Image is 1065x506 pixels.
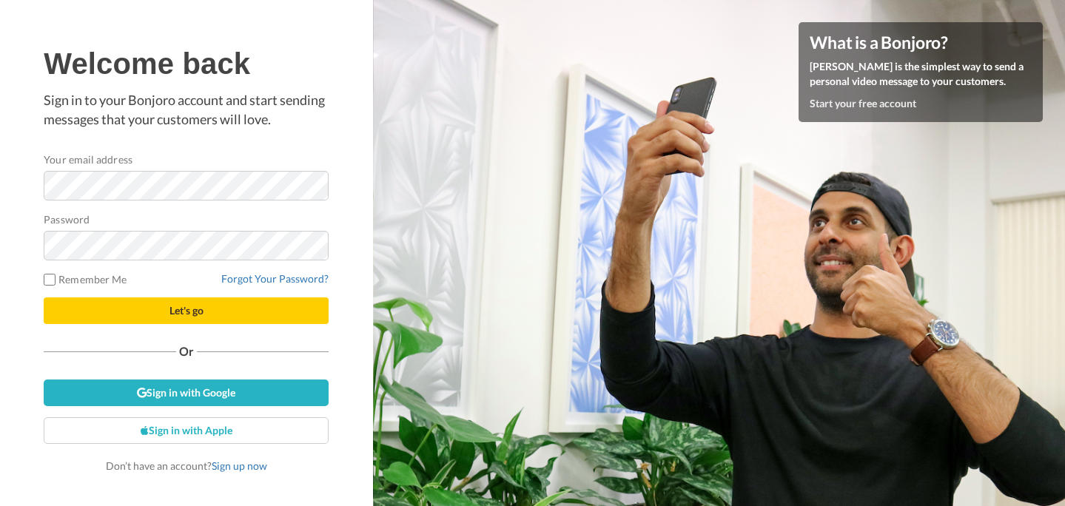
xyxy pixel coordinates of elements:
span: Or [176,346,197,357]
label: Remember Me [44,271,127,287]
button: Let's go [44,297,329,324]
input: Remember Me [44,274,56,286]
h4: What is a Bonjoro? [810,33,1032,52]
p: Sign in to your Bonjoro account and start sending messages that your customers will love. [44,91,329,129]
span: Let's go [169,304,204,317]
label: Your email address [44,152,132,167]
a: Sign in with Apple [44,417,329,444]
a: Start your free account [810,97,916,109]
p: [PERSON_NAME] is the simplest way to send a personal video message to your customers. [810,59,1032,89]
label: Password [44,212,90,227]
h1: Welcome back [44,47,329,80]
a: Forgot Your Password? [221,272,329,285]
span: Don’t have an account? [106,459,267,472]
a: Sign up now [212,459,267,472]
a: Sign in with Google [44,379,329,406]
